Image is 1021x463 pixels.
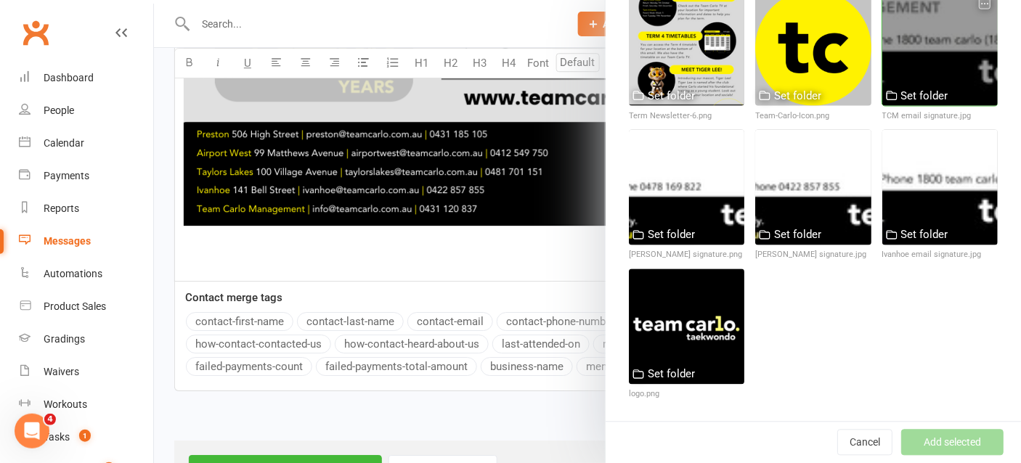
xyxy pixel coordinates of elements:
div: Team-Carlo-Icon.png [755,110,871,123]
div: Set folder [648,226,695,244]
div: Reports [44,202,79,214]
div: Messages [44,235,91,247]
a: Gradings [19,323,153,356]
a: Waivers [19,356,153,388]
a: Messages [19,225,153,258]
div: Set folder [774,226,821,244]
div: Set folder [901,87,948,105]
div: Set folder [648,87,695,105]
a: Payments [19,160,153,192]
div: [PERSON_NAME] signature.jpg [755,249,871,262]
div: Term Newsletter-6.png [629,110,744,123]
img: Brooke signature.png [629,130,744,245]
a: People [19,94,153,127]
div: Ivanhoe email signature.jpg [882,249,998,262]
img: logo.png [629,269,744,385]
div: Set folder [774,87,821,105]
span: 4 [44,414,56,425]
a: Tasks 1 [19,421,153,454]
div: logo.png [629,388,744,401]
div: Automations [44,268,102,279]
div: Tasks [44,431,70,443]
a: Automations [19,258,153,290]
a: Dashboard [19,62,153,94]
a: Calendar [19,127,153,160]
a: Reports [19,192,153,225]
div: Set folder [648,366,695,383]
div: Product Sales [44,300,106,312]
div: Set folder [901,226,948,244]
div: People [44,105,74,116]
div: TCM email signature.jpg [882,110,998,123]
a: Clubworx [17,15,54,51]
iframe: Intercom live chat [15,414,49,448]
div: Dashboard [44,72,94,83]
div: [PERSON_NAME] signature.png [629,249,744,262]
a: Workouts [19,388,153,421]
img: Ivanhoe email signature.jpg [882,130,998,245]
div: Payments [44,170,89,181]
a: Product Sales [19,290,153,323]
img: Caroline signature.jpg [755,130,871,245]
div: Calendar [44,137,84,149]
div: Workouts [44,398,87,410]
div: Waivers [44,366,79,377]
button: Cancel [837,430,892,456]
div: Gradings [44,333,85,345]
span: 1 [79,430,91,442]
